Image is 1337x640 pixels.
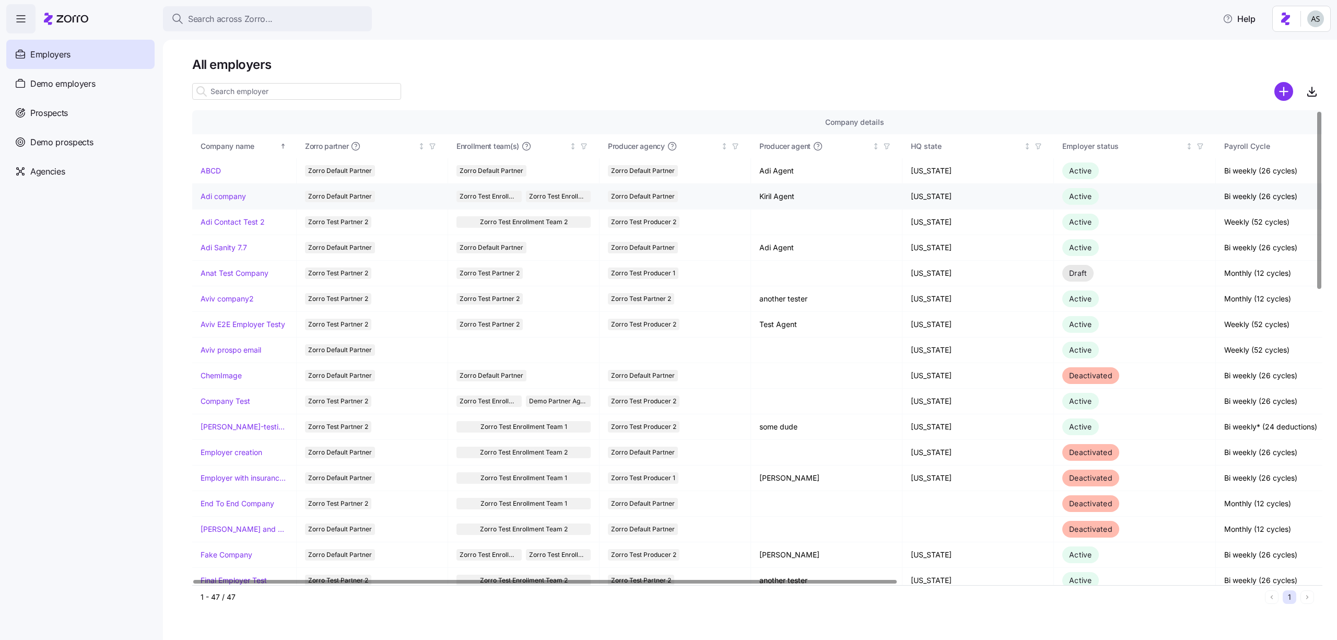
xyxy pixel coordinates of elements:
[1069,448,1112,457] span: Deactivated
[1069,422,1092,431] span: Active
[1186,143,1193,150] div: Not sorted
[1069,269,1087,277] span: Draft
[751,312,902,338] td: Test Agent
[6,98,155,127] a: Prospects
[201,447,262,458] a: Employer creation
[308,523,372,535] span: Zorro Default Partner
[201,268,268,278] a: Anat Test Company
[308,165,372,177] span: Zorro Default Partner
[1223,13,1256,25] span: Help
[448,134,600,158] th: Enrollment team(s)Not sorted
[902,235,1054,261] td: [US_STATE]
[460,549,519,561] span: Zorro Test Enrollment Team 2
[480,575,568,586] span: Zorro Test Enrollment Team 2
[308,472,372,484] span: Zorro Default Partner
[188,13,273,26] span: Search across Zorro...
[201,319,285,330] a: Aviv E2E Employer Testy
[201,575,267,586] a: Final Employer Test
[611,293,671,305] span: Zorro Test Partner 2
[721,143,728,150] div: Not sorted
[902,261,1054,286] td: [US_STATE]
[751,568,902,594] td: another tester
[460,267,520,279] span: Zorro Test Partner 2
[611,447,675,458] span: Zorro Default Partner
[751,414,902,440] td: some dude
[902,134,1054,158] th: HQ stateNot sorted
[30,77,96,90] span: Demo employers
[611,165,675,177] span: Zorro Default Partner
[751,235,902,261] td: Adi Agent
[902,568,1054,594] td: [US_STATE]
[460,395,519,407] span: Zorro Test Enrollment Team 2
[201,396,250,406] a: Company Test
[201,370,242,381] a: ChemImage
[308,549,372,561] span: Zorro Default Partner
[480,447,568,458] span: Zorro Test Enrollment Team 2
[192,83,401,100] input: Search employer
[297,134,448,158] th: Zorro partnerNot sorted
[902,158,1054,184] td: [US_STATE]
[1069,397,1092,405] span: Active
[460,370,523,381] span: Zorro Default Partner
[6,127,155,157] a: Demo prospects
[201,422,288,432] a: [PERSON_NAME]-testing-payroll
[529,395,588,407] span: Demo Partner Agency
[902,414,1054,440] td: [US_STATE]
[902,363,1054,389] td: [US_STATE]
[911,141,1022,152] div: HQ state
[611,421,676,433] span: Zorro Test Producer 2
[611,395,676,407] span: Zorro Test Producer 2
[6,157,155,186] a: Agencies
[308,293,368,305] span: Zorro Test Partner 2
[529,191,588,202] span: Zorro Test Enrollment Team 1
[308,498,368,509] span: Zorro Test Partner 2
[308,242,372,253] span: Zorro Default Partner
[308,421,368,433] span: Zorro Test Partner 2
[30,136,93,149] span: Demo prospects
[902,312,1054,338] td: [US_STATE]
[902,389,1054,414] td: [US_STATE]
[308,267,368,279] span: Zorro Test Partner 2
[1069,525,1112,533] span: Deactivated
[751,134,902,158] th: Producer agentNot sorted
[1283,590,1296,604] button: 1
[308,447,372,458] span: Zorro Default Partner
[30,165,65,178] span: Agencies
[751,184,902,210] td: Kiril Agent
[1069,550,1092,559] span: Active
[201,242,247,253] a: Adi Sanity 7.7
[460,293,520,305] span: Zorro Test Partner 2
[611,216,676,228] span: Zorro Test Producer 2
[902,338,1054,363] td: [US_STATE]
[1062,141,1183,152] div: Employer status
[1307,10,1324,27] img: c4d3a52e2a848ea5f7eb308790fba1e4
[6,40,155,69] a: Employers
[201,550,252,560] a: Fake Company
[611,472,675,484] span: Zorro Test Producer 1
[456,141,519,152] span: Enrollment team(s)
[1265,590,1279,604] button: Previous page
[611,242,675,253] span: Zorro Default Partner
[1054,134,1216,158] th: Employer statusNot sorted
[902,210,1054,235] td: [US_STATE]
[1069,217,1092,226] span: Active
[460,191,519,202] span: Zorro Test Enrollment Team 2
[751,286,902,312] td: another tester
[1069,345,1092,354] span: Active
[480,216,568,228] span: Zorro Test Enrollment Team 2
[418,143,425,150] div: Not sorted
[308,216,368,228] span: Zorro Test Partner 2
[308,395,368,407] span: Zorro Test Partner 2
[305,141,348,152] span: Zorro partner
[1300,590,1314,604] button: Next page
[30,107,68,120] span: Prospects
[611,549,676,561] span: Zorro Test Producer 2
[902,466,1054,491] td: [US_STATE]
[1069,294,1092,303] span: Active
[6,69,155,98] a: Demo employers
[1069,243,1092,252] span: Active
[1214,8,1264,29] button: Help
[201,294,254,304] a: Aviv company2
[611,575,671,586] span: Zorro Test Partner 2
[308,575,368,586] span: Zorro Test Partner 2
